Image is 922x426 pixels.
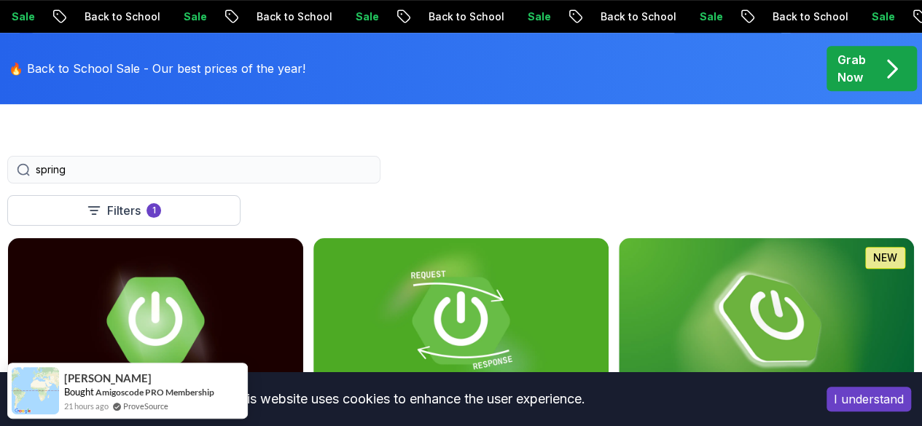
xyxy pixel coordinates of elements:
p: Grab Now [837,51,866,86]
a: ProveSource [123,401,168,411]
p: Filters [107,202,141,219]
img: Advanced Spring Boot card [8,238,303,403]
p: Sale [687,9,734,24]
img: Spring Boot for Beginners card [619,238,914,403]
span: [PERSON_NAME] [64,372,152,384]
p: 🔥 Back to School Sale - Our best prices of the year! [9,60,305,77]
span: 21 hours ago [64,400,109,412]
img: provesource social proof notification image [12,367,59,414]
button: Filters1 [7,195,241,226]
p: Back to School [416,9,515,24]
p: NEW [873,251,897,265]
input: Search Java, React, Spring boot ... [36,162,371,177]
p: Sale [515,9,562,24]
img: Building APIs with Spring Boot card [313,238,609,403]
p: Back to School [760,9,859,24]
p: Sale [171,9,218,24]
p: Back to School [72,9,171,24]
button: Accept cookies [827,387,911,411]
p: Back to School [244,9,343,24]
p: Sale [859,9,906,24]
p: Sale [343,9,390,24]
p: 1 [152,205,156,216]
span: Bought [64,386,94,398]
div: This website uses cookies to enhance the user experience. [11,383,805,415]
a: Amigoscode PRO Membership [95,387,214,398]
p: Back to School [588,9,687,24]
